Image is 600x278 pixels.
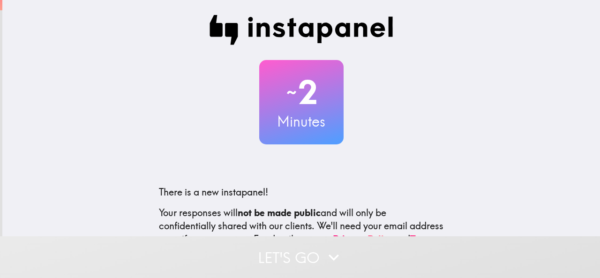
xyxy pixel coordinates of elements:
p: Your responses will and will only be confidentially shared with our clients. We'll need your emai... [159,206,444,246]
a: Privacy Policy [333,233,394,245]
img: Instapanel [210,15,393,45]
b: not be made public [238,207,321,218]
h2: 2 [259,73,344,112]
span: There is a new instapanel! [159,186,268,198]
h3: Minutes [259,112,344,131]
a: Terms [410,233,436,245]
span: ~ [285,78,298,106]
